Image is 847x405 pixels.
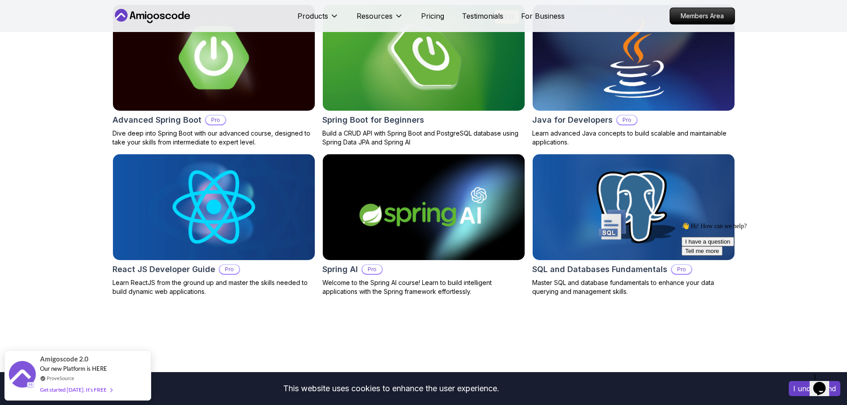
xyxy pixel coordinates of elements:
iframe: chat widget [678,219,838,365]
p: Members Area [670,8,735,24]
h2: Java for Developers [532,114,613,126]
p: Pro [617,116,637,124]
button: Accept cookies [789,381,840,396]
img: provesource social proof notification image [9,361,36,390]
iframe: chat widget [810,369,838,396]
a: Spring AI cardSpring AIProWelcome to the Spring AI course! Learn to build intelligent application... [322,154,525,296]
p: Learn advanced Java concepts to build scalable and maintainable applications. [532,129,735,147]
button: I have a question [4,18,56,28]
div: Get started [DATE]. It's FREE [40,385,112,395]
button: Tell me more [4,28,44,37]
button: Resources [357,11,403,28]
div: This website uses cookies to enhance the user experience. [7,379,775,398]
a: Members Area [670,8,735,24]
h2: Advanced Spring Boot [112,114,201,126]
p: Pro [220,265,239,274]
a: Advanced Spring Boot cardAdvanced Spring BootProDive deep into Spring Boot with our advanced cour... [112,4,315,147]
a: SQL and Databases Fundamentals cardSQL and Databases FundamentalsProMaster SQL and database funda... [532,154,735,296]
div: 👋 Hi! How can we help?I have a questionTell me more [4,4,164,37]
p: Welcome to the Spring AI course! Learn to build intelligent applications with the Spring framewor... [322,278,525,296]
span: 👋 Hi! How can we help? [4,4,68,11]
a: ProveSource [47,374,74,382]
p: Pro [206,116,225,124]
img: React JS Developer Guide card [113,154,315,260]
p: Build a CRUD API with Spring Boot and PostgreSQL database using Spring Data JPA and Spring AI [322,129,525,147]
p: Products [297,11,328,21]
a: Testimonials [462,11,503,21]
img: SQL and Databases Fundamentals card [533,154,735,260]
a: Pricing [421,11,444,21]
p: Dive deep into Spring Boot with our advanced course, designed to take your skills from intermedia... [112,129,315,147]
p: Pro [362,265,382,274]
p: Resources [357,11,393,21]
a: For Business [521,11,565,21]
img: Spring Boot for Beginners card [323,5,525,111]
h2: Spring Boot for Beginners [322,114,424,126]
h2: SQL and Databases Fundamentals [532,263,667,276]
a: Spring Boot for Beginners cardNEWSpring Boot for BeginnersBuild a CRUD API with Spring Boot and P... [322,4,525,147]
span: Our new Platform is HERE [40,365,107,372]
p: Master SQL and database fundamentals to enhance your data querying and management skills. [532,278,735,296]
h2: React JS Developer Guide [112,263,215,276]
p: Learn ReactJS from the ground up and master the skills needed to build dynamic web applications. [112,278,315,296]
img: Spring AI card [323,154,525,260]
img: Java for Developers card [533,5,735,111]
img: Advanced Spring Boot card [108,2,320,113]
button: Products [297,11,339,28]
span: Amigoscode 2.0 [40,354,88,364]
p: Pro [672,265,691,274]
a: React JS Developer Guide cardReact JS Developer GuideProLearn ReactJS from the ground up and mast... [112,154,315,296]
h2: Spring AI [322,263,358,276]
a: Java for Developers cardJava for DevelopersProLearn advanced Java concepts to build scalable and ... [532,4,735,147]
